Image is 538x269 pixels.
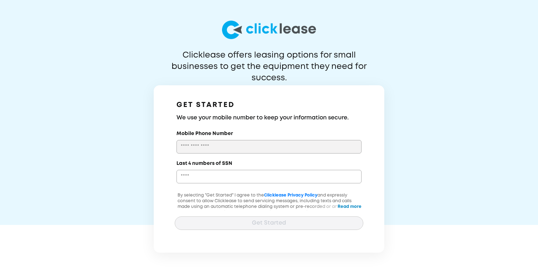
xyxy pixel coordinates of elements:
h1: GET STARTED [176,99,362,111]
p: Clicklease offers leasing options for small businesses to get the equipment they need for success. [154,50,384,72]
button: Get Started [175,216,363,230]
h3: We use your mobile number to keep your information secure. [176,114,362,122]
label: Last 4 numbers of SSN [176,160,232,167]
p: By selecting "Get Started" I agree to the and expressly consent to allow Clicklease to send servi... [175,193,363,227]
img: logo-larg [222,21,316,39]
a: Clicklease Privacy Policy [264,193,317,197]
label: Mobile Phone Number [176,130,233,137]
